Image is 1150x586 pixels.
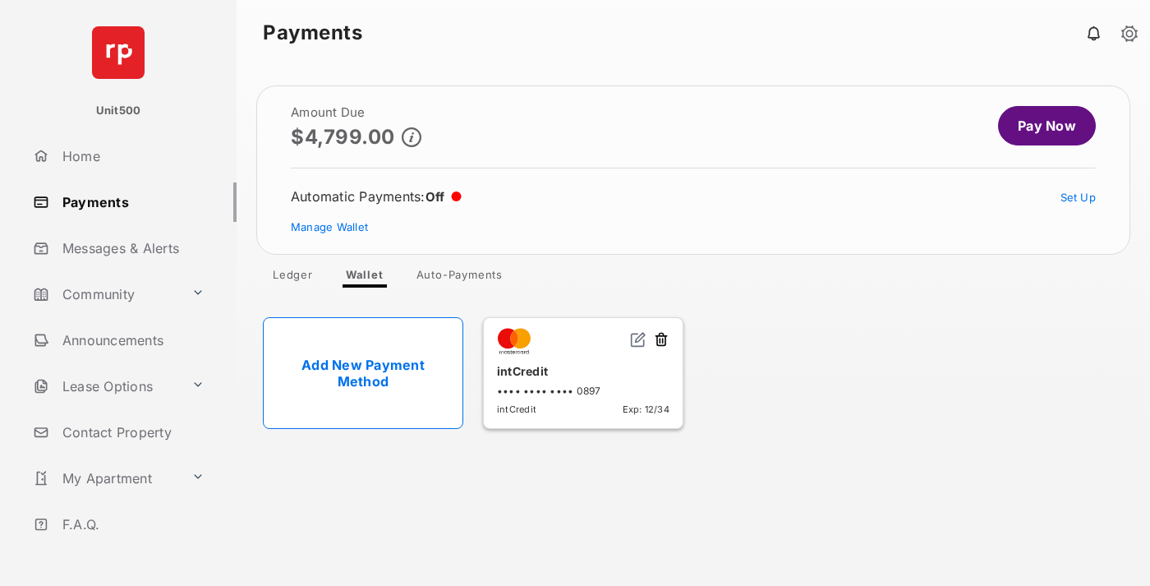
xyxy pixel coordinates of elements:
a: F.A.Q. [26,505,237,544]
img: svg+xml;base64,PHN2ZyB2aWV3Qm94PSIwIDAgMjQgMjQiIHdpZHRoPSIxNiIgaGVpZ2h0PSIxNiIgZmlsbD0ibm9uZSIgeG... [630,331,646,348]
a: Auto-Payments [403,268,516,288]
a: Add New Payment Method [263,317,463,429]
span: Off [425,189,445,205]
p: Unit500 [96,103,141,119]
div: intCredit [497,358,669,385]
a: Contact Property [26,413,237,452]
a: Messages & Alerts [26,228,237,268]
a: Announcements [26,321,237,360]
span: intCredit [497,404,536,415]
a: Ledger [260,268,326,288]
a: Lease Options [26,367,185,406]
a: Set Up [1060,191,1097,204]
h2: Amount Due [291,106,421,119]
a: Home [26,136,237,176]
span: Exp: 12/34 [623,404,669,415]
a: My Apartment [26,459,185,498]
div: •••• •••• •••• 0897 [497,385,669,397]
strong: Payments [263,23,362,43]
p: $4,799.00 [291,126,395,148]
div: Automatic Payments : [291,188,462,205]
a: Wallet [333,268,397,288]
a: Payments [26,182,237,222]
a: Manage Wallet [291,220,368,233]
img: svg+xml;base64,PHN2ZyB4bWxucz0iaHR0cDovL3d3dy53My5vcmcvMjAwMC9zdmciIHdpZHRoPSI2NCIgaGVpZ2h0PSI2NC... [92,26,145,79]
a: Community [26,275,185,314]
